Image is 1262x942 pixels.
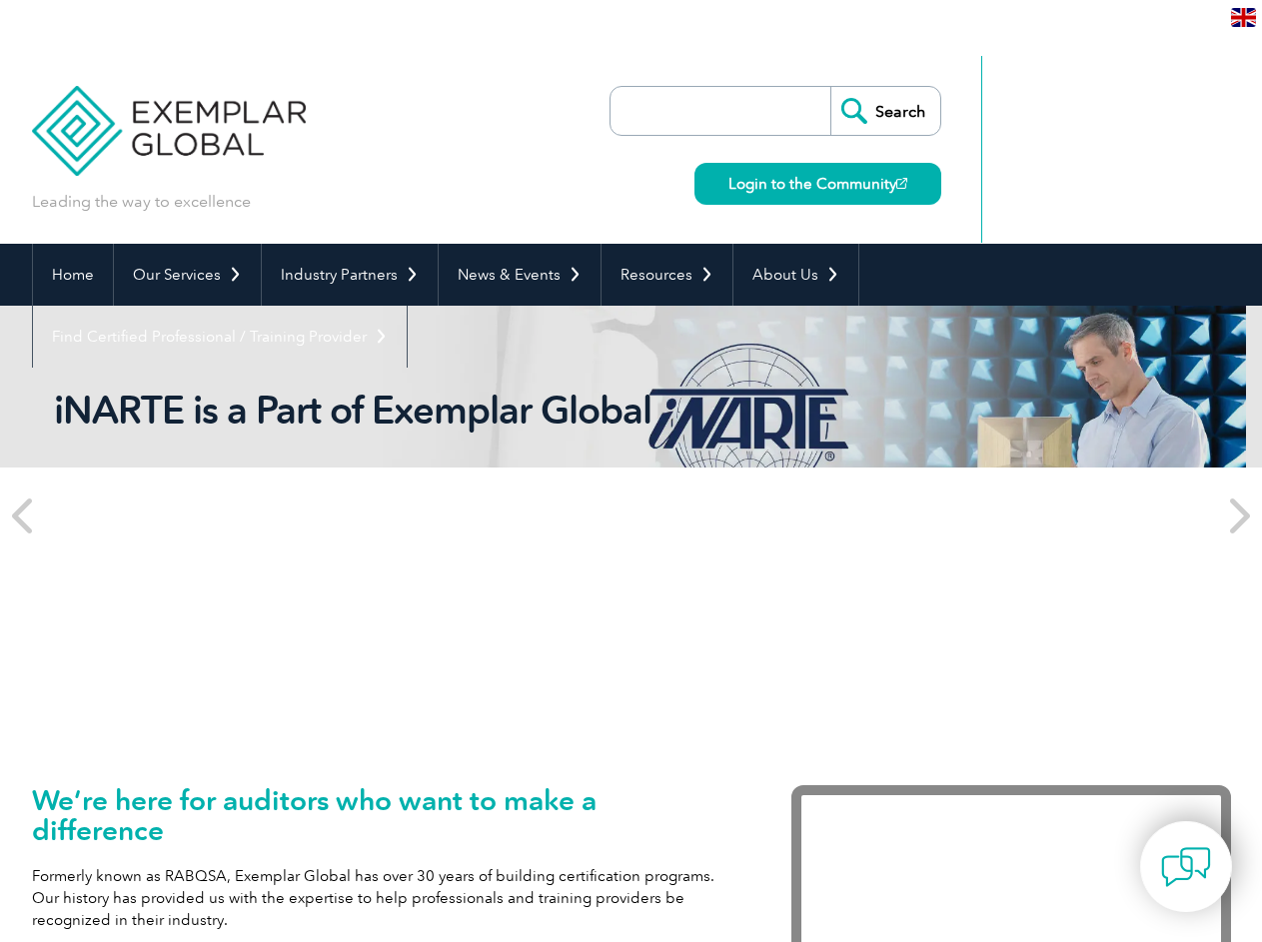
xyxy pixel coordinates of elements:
h2: iNARTE is a Part of Exemplar Global [54,388,803,434]
a: Login to the Community [694,163,941,205]
p: Formerly known as RABQSA, Exemplar Global has over 30 years of building certification programs. O... [32,865,731,931]
p: iNARTE certifications are for qualified engineers and technicians in the fields of telecommunicat... [54,464,803,559]
a: Find Certified Professional / Training Provider [33,306,407,368]
img: contact-chat.png [1161,842,1211,892]
a: Industry Partners [262,244,438,306]
img: Exemplar Global [32,56,307,176]
a: Resources [602,244,732,306]
img: open_square.png [896,178,907,189]
p: Leading the way to excellence [32,191,251,213]
a: Home [33,244,113,306]
a: Our Services [114,244,261,306]
a: About Us [733,244,858,306]
h1: We’re here for auditors who want to make a difference [32,785,731,845]
input: Search [830,87,940,135]
a: News & Events [439,244,601,306]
